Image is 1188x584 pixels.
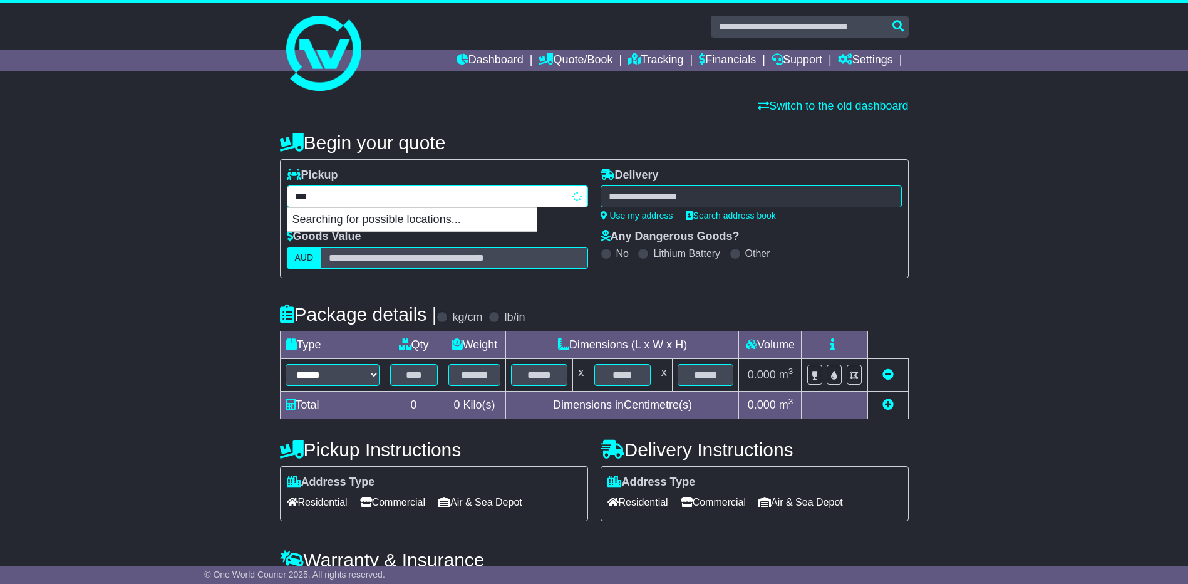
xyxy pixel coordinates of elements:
[788,367,793,376] sup: 3
[443,331,506,359] td: Weight
[280,439,588,460] h4: Pickup Instructions
[204,570,385,580] span: © One World Courier 2025. All rights reserved.
[882,368,894,381] a: Remove this item
[779,399,793,411] span: m
[280,132,909,153] h4: Begin your quote
[504,311,525,325] label: lb/in
[745,248,770,259] label: Other
[287,476,375,489] label: Address Type
[601,230,740,244] label: Any Dangerous Goods?
[453,399,460,411] span: 0
[748,368,776,381] span: 0.000
[772,50,822,71] a: Support
[616,248,629,259] label: No
[758,100,908,112] a: Switch to the old dashboard
[699,50,756,71] a: Financials
[838,50,893,71] a: Settings
[452,311,482,325] label: kg/cm
[779,368,793,381] span: m
[385,392,443,419] td: 0
[287,185,588,207] typeahead: Please provide city
[748,399,776,411] span: 0.000
[280,550,909,570] h4: Warranty & Insurance
[287,247,322,269] label: AUD
[739,331,802,359] td: Volume
[758,493,843,512] span: Air & Sea Depot
[506,331,739,359] td: Dimensions (L x W x H)
[601,439,909,460] h4: Delivery Instructions
[788,397,793,406] sup: 3
[280,392,385,419] td: Total
[573,359,589,392] td: x
[438,493,522,512] span: Air & Sea Depot
[607,493,668,512] span: Residential
[280,304,437,325] h4: Package details |
[882,399,894,411] a: Add new item
[287,230,361,244] label: Goods Value
[385,331,443,359] td: Qty
[287,169,338,182] label: Pickup
[607,476,696,489] label: Address Type
[287,493,348,512] span: Residential
[653,248,720,259] label: Lithium Battery
[506,392,739,419] td: Dimensions in Centimetre(s)
[280,331,385,359] td: Type
[656,359,672,392] td: x
[360,493,425,512] span: Commercial
[628,50,683,71] a: Tracking
[457,50,524,71] a: Dashboard
[681,493,746,512] span: Commercial
[686,211,776,221] a: Search address book
[287,208,537,232] p: Searching for possible locations...
[601,169,659,182] label: Delivery
[539,50,612,71] a: Quote/Book
[601,211,673,221] a: Use my address
[443,392,506,419] td: Kilo(s)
